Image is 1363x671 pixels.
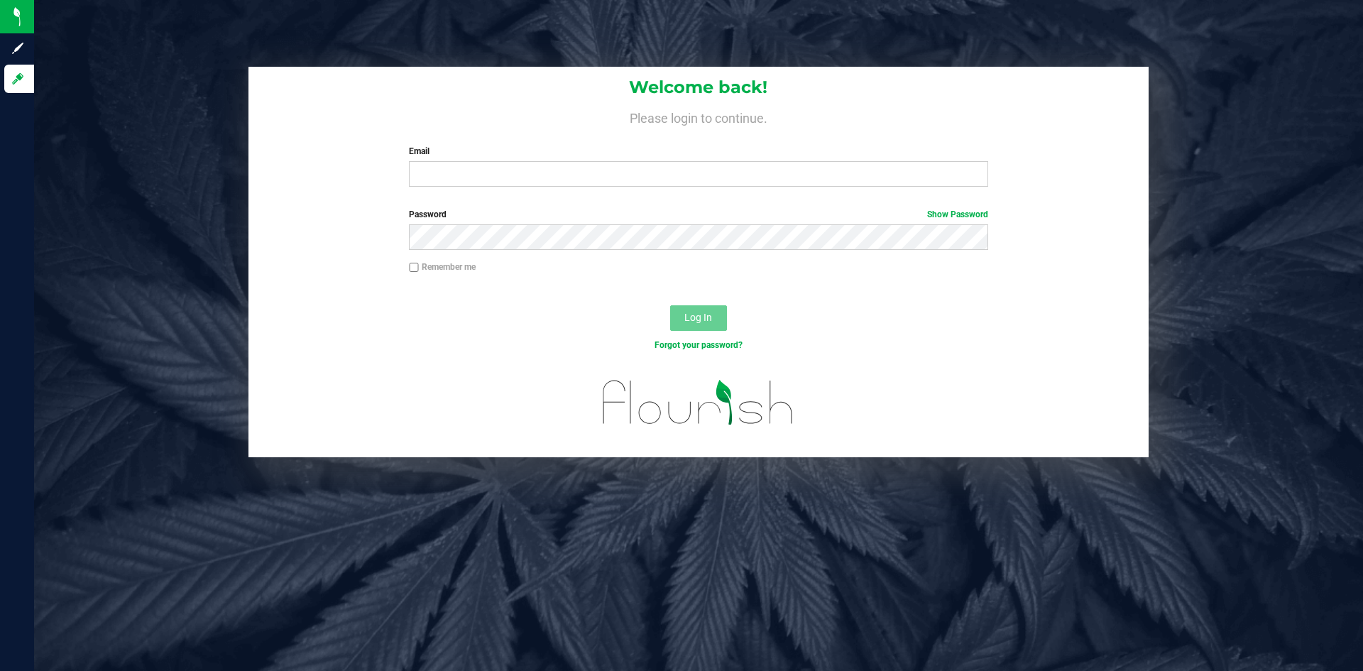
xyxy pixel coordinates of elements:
[11,72,25,86] inline-svg: Log in
[670,305,727,331] button: Log In
[409,261,476,273] label: Remember me
[409,263,419,273] input: Remember me
[409,145,987,158] label: Email
[248,78,1149,97] h1: Welcome back!
[11,41,25,55] inline-svg: Sign up
[927,209,988,219] a: Show Password
[586,366,811,439] img: flourish_logo.svg
[409,209,447,219] span: Password
[655,340,743,350] a: Forgot your password?
[248,108,1149,125] h4: Please login to continue.
[684,312,712,323] span: Log In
